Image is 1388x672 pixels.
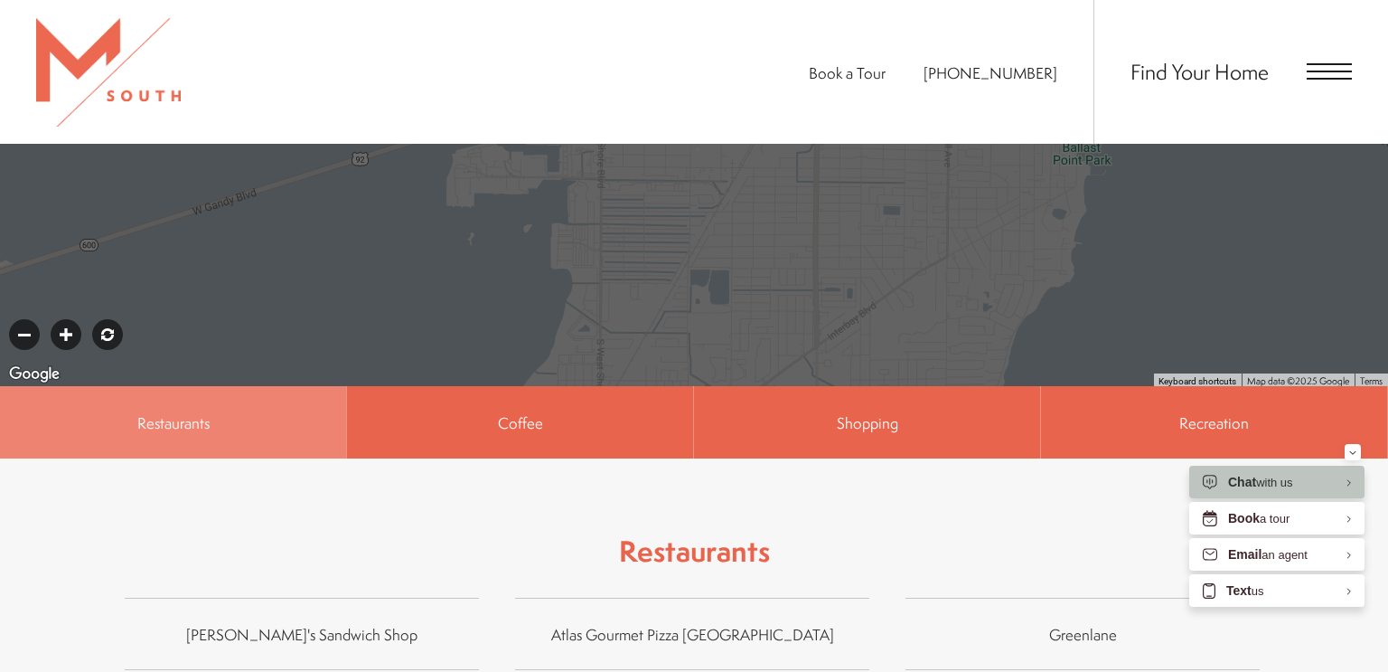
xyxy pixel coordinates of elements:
[924,62,1057,83] span: [PHONE_NUMBER]
[809,62,886,83] a: Book a Tour
[924,62,1057,83] a: Call Us at 813-570-8014
[837,412,898,433] span: Shopping
[905,599,1260,669] button: Greenlane
[5,363,64,386] a: Open this area in Google Maps (opens a new window)
[619,531,770,572] p: Restaurants
[905,621,1260,648] span: Greenlane
[125,599,479,669] button: [PERSON_NAME]'s Sandwich Shop
[515,621,869,648] span: Atlas Gourmet Pizza [GEOGRAPHIC_DATA]
[1247,374,1349,387] span: Map data ©2025 Google
[5,363,64,386] img: Google
[1158,375,1236,388] button: Keyboard shortcuts
[1360,374,1383,387] a: Terms
[498,412,543,433] span: Coffee
[694,386,1040,459] button: Shopping
[681,133,707,158] div: Property location
[1041,386,1387,459] button: Recreation
[1179,412,1249,433] span: Recreation
[137,412,210,433] span: Restaurants
[347,386,693,459] button: Coffee
[1307,63,1352,80] button: Open Menu
[515,599,869,669] button: Atlas Gourmet Pizza [GEOGRAPHIC_DATA]
[125,621,479,648] span: [PERSON_NAME]'s Sandwich Shop
[36,18,181,127] img: MSouth
[1130,57,1269,86] a: Find Your Home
